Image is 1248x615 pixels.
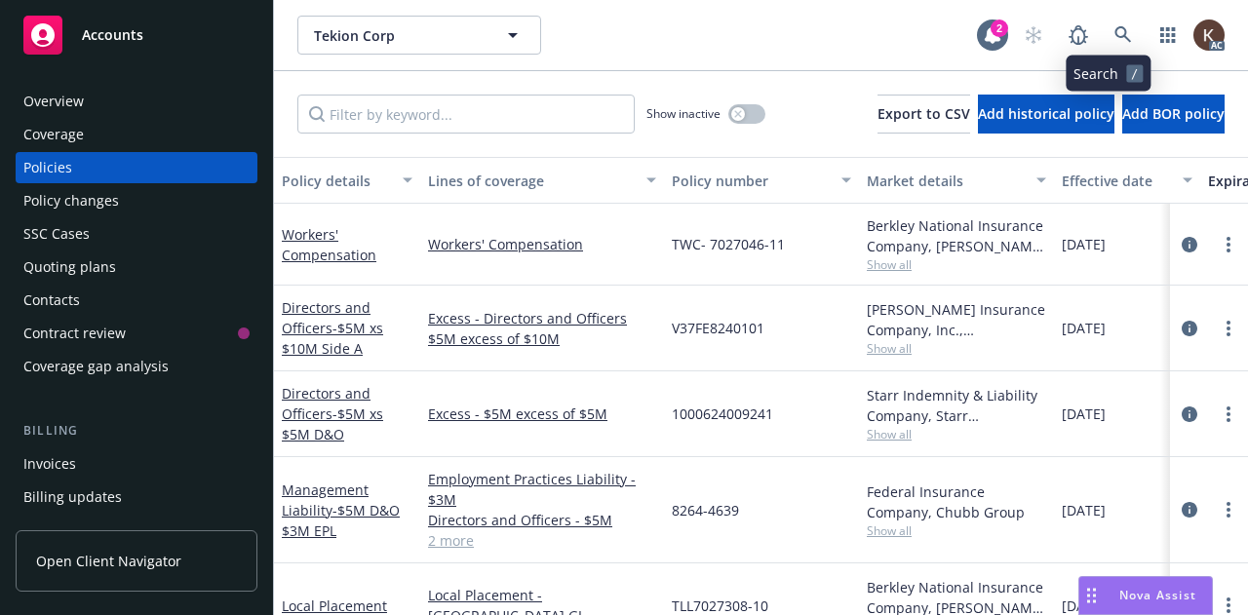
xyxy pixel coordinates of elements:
[1014,16,1053,55] a: Start snowing
[23,481,122,513] div: Billing updates
[282,596,387,615] a: Local Placement
[877,95,970,134] button: Export to CSV
[877,104,970,123] span: Export to CSV
[867,215,1046,256] div: Berkley National Insurance Company, [PERSON_NAME] Corporation
[1217,317,1240,340] a: more
[1217,233,1240,256] a: more
[16,318,257,349] a: Contract review
[16,86,257,117] a: Overview
[867,299,1046,340] div: [PERSON_NAME] Insurance Company, Inc., [PERSON_NAME] Group
[672,171,830,191] div: Policy number
[314,25,483,46] span: Tekion Corp
[1119,587,1196,603] span: Nova Assist
[36,551,181,571] span: Open Client Navigator
[867,256,1046,273] span: Show all
[16,351,257,382] a: Coverage gap analysis
[282,319,383,358] span: - $5M xs $10M Side A
[23,218,90,250] div: SSC Cases
[867,481,1046,522] div: Federal Insurance Company, Chubb Group
[1078,576,1213,615] button: Nova Assist
[428,469,656,510] a: Employment Practices Liability - $3M
[23,448,76,480] div: Invoices
[23,285,80,316] div: Contacts
[23,119,84,150] div: Coverage
[428,308,656,349] a: Excess - Directors and Officers $5M excess of $10M
[428,510,656,530] a: Directors and Officers - $5M
[1062,500,1106,520] span: [DATE]
[867,171,1025,191] div: Market details
[672,404,773,424] span: 1000624009241
[1062,234,1106,254] span: [DATE]
[646,105,721,122] span: Show inactive
[23,251,116,283] div: Quoting plans
[23,351,169,382] div: Coverage gap analysis
[16,421,257,441] div: Billing
[282,225,376,264] a: Workers' Compensation
[991,19,1008,37] div: 2
[1193,19,1225,51] img: photo
[1054,157,1200,204] button: Effective date
[428,234,656,254] a: Workers' Compensation
[1178,403,1201,426] a: circleInformation
[274,157,420,204] button: Policy details
[23,318,126,349] div: Contract review
[672,234,785,254] span: TWC- 7027046-11
[16,185,257,216] a: Policy changes
[282,171,391,191] div: Policy details
[16,251,257,283] a: Quoting plans
[859,157,1054,204] button: Market details
[1178,233,1201,256] a: circleInformation
[16,119,257,150] a: Coverage
[867,340,1046,357] span: Show all
[282,501,400,540] span: - $5M D&O $3M EPL
[420,157,664,204] button: Lines of coverage
[1122,104,1225,123] span: Add BOR policy
[1062,404,1106,424] span: [DATE]
[867,522,1046,539] span: Show all
[978,95,1114,134] button: Add historical policy
[16,218,257,250] a: SSC Cases
[282,404,383,443] span: - $5M xs $5M D&O
[282,298,383,358] a: Directors and Officers
[1178,498,1201,521] a: circleInformation
[978,104,1114,123] span: Add historical policy
[23,152,72,183] div: Policies
[16,448,257,480] a: Invoices
[82,27,143,43] span: Accounts
[282,384,383,443] a: Directors and Officers
[867,426,1046,442] span: Show all
[1217,403,1240,426] a: more
[1079,577,1104,614] div: Drag to move
[1217,498,1240,521] a: more
[23,185,119,216] div: Policy changes
[1122,95,1225,134] button: Add BOR policy
[1104,16,1143,55] a: Search
[672,318,764,338] span: V37FE8240101
[1062,171,1171,191] div: Effective date
[672,500,739,520] span: 8264-4639
[23,86,84,117] div: Overview
[16,8,257,62] a: Accounts
[16,152,257,183] a: Policies
[282,480,400,540] a: Management Liability
[1178,317,1201,340] a: circleInformation
[1149,16,1188,55] a: Switch app
[1062,318,1106,338] span: [DATE]
[1059,16,1098,55] a: Report a Bug
[16,481,257,513] a: Billing updates
[867,385,1046,426] div: Starr Indemnity & Liability Company, Starr Companies, RT Specialty Insurance Services, LLC (RSG S...
[428,530,656,551] a: 2 more
[428,171,635,191] div: Lines of coverage
[664,157,859,204] button: Policy number
[297,16,541,55] button: Tekion Corp
[16,285,257,316] a: Contacts
[428,404,656,424] a: Excess - $5M excess of $5M
[297,95,635,134] input: Filter by keyword...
